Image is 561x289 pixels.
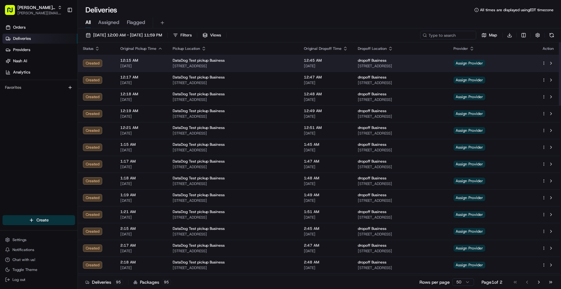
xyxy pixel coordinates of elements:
[16,40,103,47] input: Clear
[453,194,485,201] span: Assign Provider
[173,131,294,136] span: [STREET_ADDRESS]
[170,31,194,40] button: Filters
[120,181,163,186] span: [DATE]
[173,159,225,164] span: DataDog Test pickup Business
[547,31,556,40] button: Refresh
[12,90,48,97] span: Knowledge Base
[453,245,485,252] span: Assign Provider
[358,260,386,265] span: dropoff Business
[173,232,294,237] span: [STREET_ADDRESS]
[173,249,294,253] span: [STREET_ADDRESS]
[173,58,225,63] span: DataDog Test pickup Business
[120,243,163,248] span: 2:17 AM
[173,46,200,51] span: Pickup Location
[210,32,221,38] span: Views
[358,148,444,153] span: [STREET_ADDRESS]
[120,176,163,181] span: 1:18 AM
[453,93,485,100] span: Assign Provider
[12,277,25,282] span: Log out
[173,265,294,270] span: [STREET_ADDRESS]
[173,92,225,97] span: DataDog Test pickup Business
[2,22,78,32] a: Orders
[127,19,145,26] span: Flagged
[12,267,37,272] span: Toggle Theme
[542,46,555,51] div: Action
[2,255,75,264] button: Chat with us!
[358,97,444,102] span: [STREET_ADDRESS]
[2,215,75,225] button: Create
[2,235,75,244] button: Settings
[120,249,163,253] span: [DATE]
[173,142,225,147] span: DataDog Test pickup Business
[2,265,75,274] button: Toggle Theme
[120,46,156,51] span: Original Pickup Time
[358,176,386,181] span: dropoff Business
[453,127,485,134] span: Assign Provider
[173,176,225,181] span: DataDog Test pickup Business
[304,114,348,119] span: [DATE]
[98,19,119,26] span: Assigned
[358,215,444,220] span: [STREET_ADDRESS]
[6,59,17,71] img: 1736555255976-a54dd68f-1ca7-489b-9aae-adbdc363a1c4
[173,64,294,69] span: [STREET_ADDRESS]
[59,90,100,97] span: API Documentation
[85,19,91,26] span: All
[304,232,348,237] span: [DATE]
[453,77,485,83] span: Assign Provider
[453,46,468,51] span: Provider
[358,232,444,237] span: [STREET_ADDRESS]
[304,243,348,248] span: 2:47 AM
[83,31,165,40] button: [DATE] 12:00 AM - [DATE] 11:59 PM
[114,279,123,285] div: 95
[120,131,163,136] span: [DATE]
[2,67,78,77] a: Analytics
[180,32,192,38] span: Filters
[358,80,444,85] span: [STREET_ADDRESS]
[120,232,163,237] span: [DATE]
[453,60,485,67] span: Assign Provider
[482,279,502,285] div: Page 1 of 2
[304,226,348,231] span: 2:45 AM
[13,58,27,64] span: Nash AI
[173,80,294,85] span: [STREET_ADDRESS]
[304,92,348,97] span: 12:48 AM
[173,215,294,220] span: [STREET_ADDRESS]
[304,108,348,113] span: 12:49 AM
[304,80,348,85] span: [DATE]
[36,217,49,223] span: Create
[120,215,163,220] span: [DATE]
[2,34,78,44] a: Deliveries
[120,142,163,147] span: 1:15 AM
[120,80,163,85] span: [DATE]
[2,45,78,55] a: Providers
[453,161,485,168] span: Assign Provider
[358,164,444,169] span: [STREET_ADDRESS]
[200,31,224,40] button: Views
[162,279,171,285] div: 95
[133,279,171,285] div: Packages
[304,198,348,203] span: [DATE]
[50,88,103,99] a: 💻API Documentation
[120,64,163,69] span: [DATE]
[304,64,348,69] span: [DATE]
[120,159,163,164] span: 1:17 AM
[304,260,348,265] span: 2:48 AM
[173,209,225,214] span: DataDog Test pickup Business
[453,178,485,184] span: Assign Provider
[44,105,75,110] a: Powered byPylon
[120,75,163,80] span: 12:17 AM
[358,209,386,214] span: dropoff Business
[358,142,386,147] span: dropoff Business
[173,260,225,265] span: DataDog Test pickup Business
[358,226,386,231] span: dropoff Business
[304,148,348,153] span: [DATE]
[62,106,75,110] span: Pylon
[479,31,500,40] button: Map
[173,97,294,102] span: [STREET_ADDRESS]
[453,211,485,218] span: Assign Provider
[304,181,348,186] span: [DATE]
[304,97,348,102] span: [DATE]
[173,148,294,153] span: [STREET_ADDRESS]
[85,5,117,15] h1: Deliveries
[13,36,31,41] span: Deliveries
